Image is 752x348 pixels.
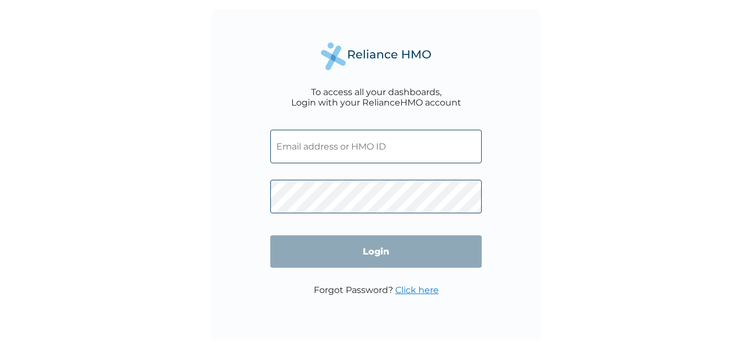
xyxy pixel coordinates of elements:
[270,130,482,163] input: Email address or HMO ID
[321,42,431,70] img: Reliance Health's Logo
[395,285,439,295] a: Click here
[270,235,482,268] input: Login
[314,285,439,295] p: Forgot Password?
[291,87,461,108] div: To access all your dashboards, Login with your RelianceHMO account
